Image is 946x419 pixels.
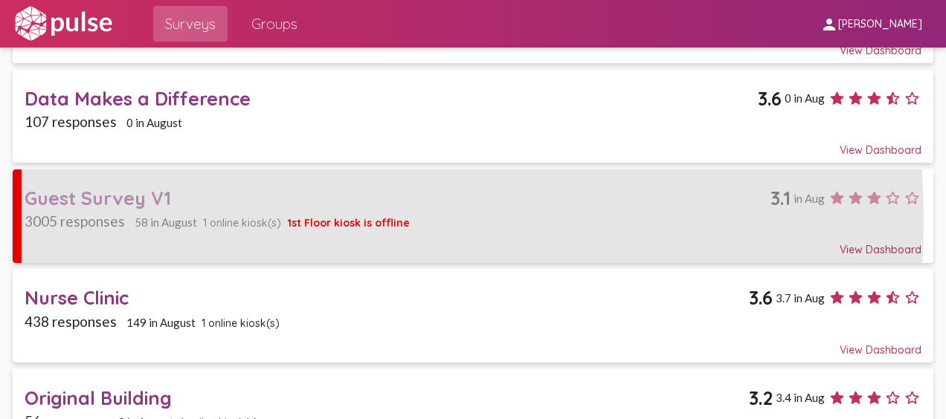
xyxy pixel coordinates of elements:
div: View Dashboard [25,230,921,256]
span: Groups [251,10,297,37]
span: 3.6 [758,87,782,110]
span: 1 online kiosk(s) [202,316,280,330]
a: Data Makes a Difference3.60 in Aug107 responses0 in AugustView Dashboard [13,70,934,163]
a: Nurse Clinic3.63.7 in Aug438 responses149 in August1 online kiosk(s)View Dashboard [13,269,934,363]
span: [PERSON_NAME] [838,18,922,31]
div: View Dashboard [25,130,921,157]
span: 1 online kiosk(s) [203,216,281,230]
span: 0 in Aug [785,91,825,105]
div: Original Building [25,386,749,409]
span: 3.2 [749,386,773,409]
mat-icon: person [820,16,838,33]
div: Guest Survey V1 [25,186,770,209]
span: 3005 responses [25,212,125,230]
span: 3.7 in Aug [776,291,825,305]
span: in Aug [794,192,825,205]
span: 438 responses [25,313,117,330]
span: 107 responses [25,113,117,130]
span: 3.1 [770,186,791,209]
img: white-logo.svg [12,5,115,42]
span: 3.6 [749,286,773,309]
span: 3.4 in Aug [776,391,825,404]
div: View Dashboard [25,330,921,357]
div: Nurse Clinic [25,286,749,309]
a: Surveys [153,6,228,42]
span: Surveys [165,10,216,37]
span: 149 in August [126,316,196,329]
a: Guest Survey V13.1in Aug3005 responses58 in August1 online kiosk(s)1st Floor kiosk is offlineView... [13,169,934,263]
button: [PERSON_NAME] [808,10,934,37]
span: 58 in August [135,215,197,229]
span: 0 in August [126,116,182,129]
span: 1st Floor kiosk is offline [288,216,410,230]
div: Data Makes a Difference [25,87,758,110]
a: Groups [239,6,309,42]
